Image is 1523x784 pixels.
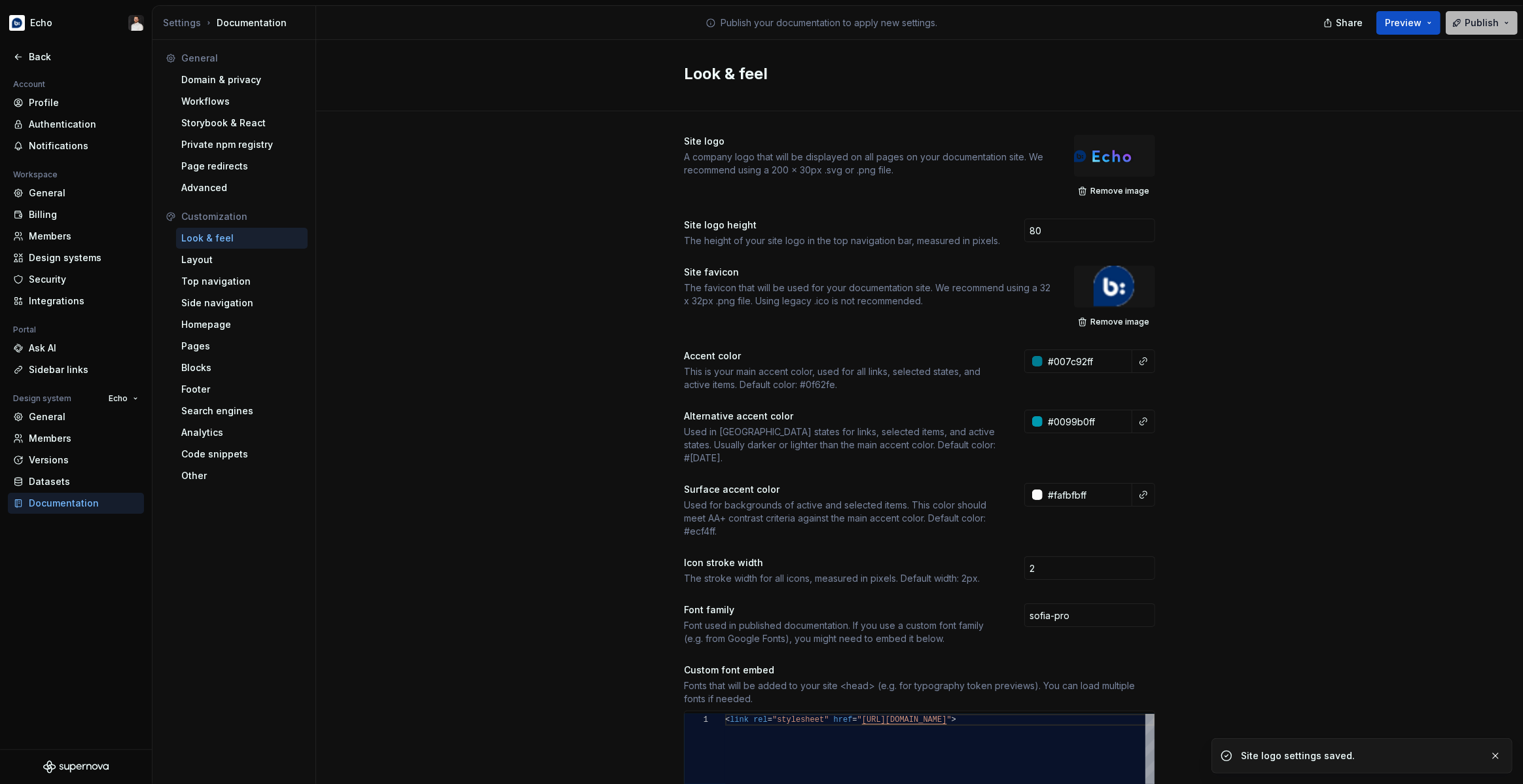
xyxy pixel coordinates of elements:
[8,338,144,359] a: Ask AI
[176,134,308,155] a: Private npm registry
[176,249,308,270] a: Layout
[1385,16,1422,29] span: Preview
[684,603,1001,616] div: Font family
[181,275,302,288] div: Top navigation
[128,15,144,31] img: Ben Alexander
[176,422,308,443] a: Analytics
[29,139,139,152] div: Notifications
[181,181,302,194] div: Advanced
[181,383,302,396] div: Footer
[109,393,128,404] span: Echo
[1317,11,1371,35] button: Share
[725,715,730,724] span: <
[29,294,139,308] div: Integrations
[181,232,302,245] div: Look & feel
[1024,219,1155,242] input: 28
[181,52,302,65] div: General
[181,361,302,374] div: Blocks
[29,342,139,355] div: Ask AI
[181,253,302,266] div: Layout
[29,475,139,488] div: Datasets
[181,73,302,86] div: Domain & privacy
[29,230,139,243] div: Members
[8,135,144,156] a: Notifications
[181,160,302,173] div: Page redirects
[30,16,52,29] div: Echo
[8,183,144,204] a: General
[176,379,308,400] a: Footer
[1024,556,1155,580] input: 2
[43,760,109,774] a: Supernova Logo
[1090,317,1149,327] span: Remove image
[685,714,708,726] div: 1
[1336,16,1363,29] span: Share
[181,340,302,353] div: Pages
[684,266,1050,279] div: Site favicon
[181,95,302,108] div: Workflows
[684,483,1001,496] div: Surface accent color
[684,234,1001,247] div: The height of your site logo in the top navigation bar, measured in pixels.
[684,425,1001,465] div: Used in [GEOGRAPHIC_DATA] states for links, selected items, and active states. Usually darker or ...
[684,410,1001,423] div: Alternative accent color
[29,96,139,109] div: Profile
[29,432,139,445] div: Members
[29,410,139,423] div: General
[29,497,139,510] div: Documentation
[181,318,302,331] div: Homepage
[176,336,308,357] a: Pages
[1241,749,1479,762] div: Site logo settings saved.
[684,619,1001,645] div: Font used in published documentation. If you use a custom font family (e.g. from Google Fonts), y...
[176,465,308,486] a: Other
[181,426,302,439] div: Analytics
[684,135,1050,148] div: Site logo
[684,151,1050,177] div: A company logo that will be displayed on all pages on your documentation site. We recommend using...
[862,715,947,724] span: [URL][DOMAIN_NAME]
[181,210,302,223] div: Customization
[1376,11,1441,35] button: Preview
[176,357,308,378] a: Blocks
[730,715,749,724] span: link
[684,556,1001,569] div: Icon stroke width
[181,448,302,461] div: Code snippets
[176,156,308,177] a: Page redirects
[176,271,308,292] a: Top navigation
[181,116,302,130] div: Storybook & React
[181,469,302,482] div: Other
[8,167,63,183] div: Workspace
[1043,349,1132,373] input: e.g. #000000
[176,69,308,90] a: Domain & privacy
[8,92,144,113] a: Profile
[8,77,50,92] div: Account
[163,16,310,29] div: Documentation
[753,715,768,724] span: rel
[3,9,149,37] button: EchoBen Alexander
[684,664,1155,677] div: Custom font embed
[684,365,1001,391] div: This is your main accent color, used for all links, selected states, and active items. Default co...
[8,428,144,449] a: Members
[1043,483,1132,507] input: e.g. #000000
[8,493,144,514] a: Documentation
[9,15,25,31] img: d177ba8e-e3fd-4a4c-acd4-2f63079db987.png
[8,322,41,338] div: Portal
[857,715,862,724] span: "
[29,208,139,221] div: Billing
[176,444,308,465] a: Code snippets
[8,471,144,492] a: Datasets
[8,46,144,67] a: Back
[1074,182,1155,200] button: Remove image
[684,499,1001,538] div: Used for backgrounds of active and selected items. This color should meet AA+ contrast criteria a...
[176,314,308,335] a: Homepage
[176,401,308,421] a: Search engines
[181,138,302,151] div: Private npm registry
[8,359,144,380] a: Sidebar links
[176,177,308,198] a: Advanced
[1074,313,1155,331] button: Remove image
[176,91,308,112] a: Workflows
[1090,186,1149,196] span: Remove image
[952,715,956,724] span: >
[684,349,1001,363] div: Accent color
[1024,603,1155,627] input: Inter, Arial, sans-serif
[684,63,1139,84] h2: Look & feel
[8,247,144,268] a: Design systems
[1043,410,1132,433] input: e.g. #000000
